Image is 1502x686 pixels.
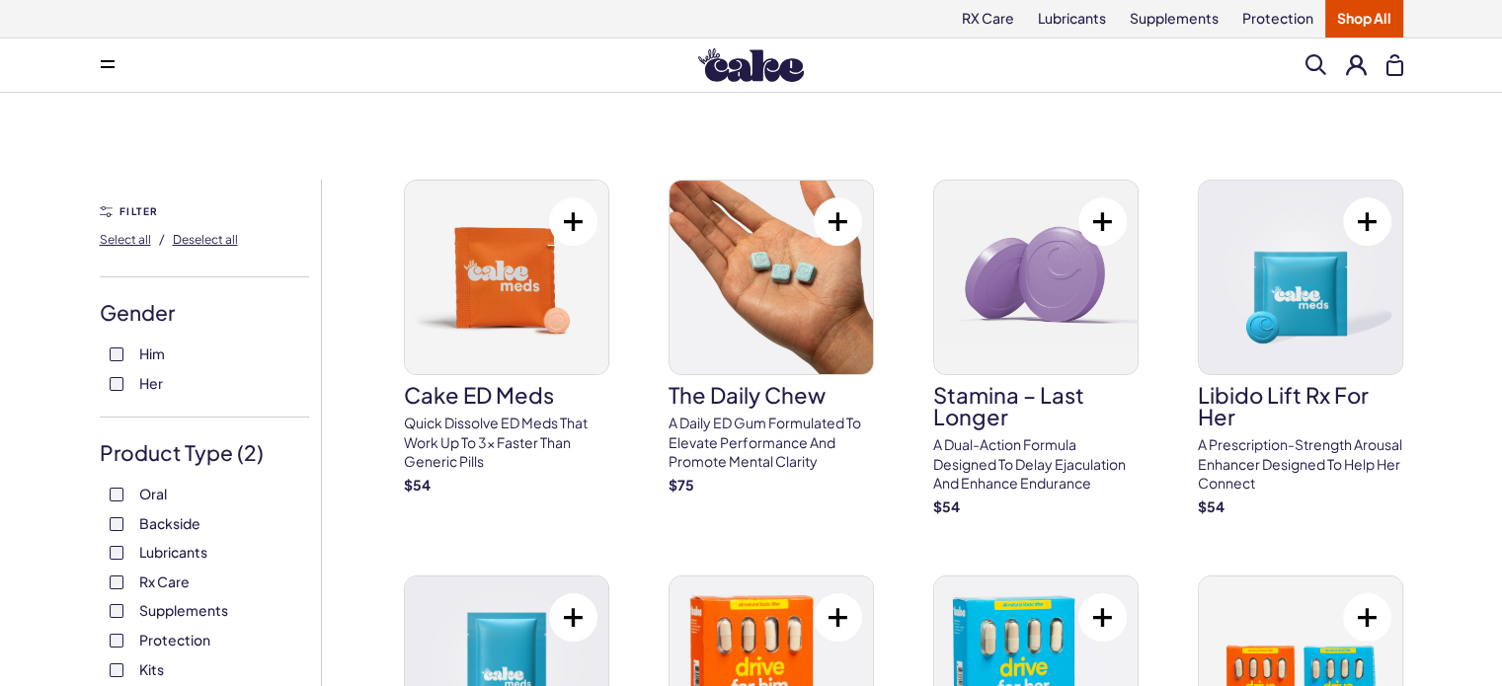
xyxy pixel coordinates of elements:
[933,180,1139,516] a: Stamina – Last LongerStamina – Last LongerA dual-action formula designed to delay ejaculation and...
[669,476,694,494] strong: $ 75
[669,180,874,495] a: The Daily ChewThe Daily ChewA Daily ED Gum Formulated To Elevate Performance And Promote Mental C...
[139,569,190,594] span: Rx Care
[1198,384,1403,427] h3: Libido Lift Rx For Her
[404,414,609,472] p: Quick dissolve ED Meds that work up to 3x faster than generic pills
[139,510,200,536] span: Backside
[139,539,207,565] span: Lubricants
[139,627,210,652] span: Protection
[110,517,123,531] input: Backside
[1199,181,1402,374] img: Libido Lift Rx For Her
[933,497,960,515] strong: $ 54
[139,656,164,682] span: Kits
[110,347,123,361] input: Him
[670,181,873,374] img: The Daily Chew
[404,180,609,495] a: Cake ED MedsCake ED MedsQuick dissolve ED Meds that work up to 3x faster than generic pills$54
[110,488,123,501] input: Oral
[669,384,874,406] h3: The Daily Chew
[404,476,431,494] strong: $ 54
[139,481,167,506] span: Oral
[100,232,151,247] span: Select all
[139,597,228,623] span: Supplements
[1198,180,1403,516] a: Libido Lift Rx For HerLibido Lift Rx For HerA prescription-strength arousal enhancer designed to ...
[139,341,165,366] span: Him
[933,384,1139,427] h3: Stamina – Last Longer
[1198,435,1403,494] p: A prescription-strength arousal enhancer designed to help her connect
[110,663,123,677] input: Kits
[110,546,123,560] input: Lubricants
[698,48,804,82] img: Hello Cake
[100,223,151,255] button: Select all
[173,232,238,247] span: Deselect all
[405,181,608,374] img: Cake ED Meds
[1198,497,1225,515] strong: $ 54
[139,370,163,396] span: Her
[173,223,238,255] button: Deselect all
[934,181,1138,374] img: Stamina – Last Longer
[404,384,609,406] h3: Cake ED Meds
[110,377,123,391] input: Her
[669,414,874,472] p: A Daily ED Gum Formulated To Elevate Performance And Promote Mental Clarity
[159,230,165,248] span: /
[110,575,123,589] input: Rx Care
[110,634,123,648] input: Protection
[110,604,123,618] input: Supplements
[933,435,1139,494] p: A dual-action formula designed to delay ejaculation and enhance endurance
